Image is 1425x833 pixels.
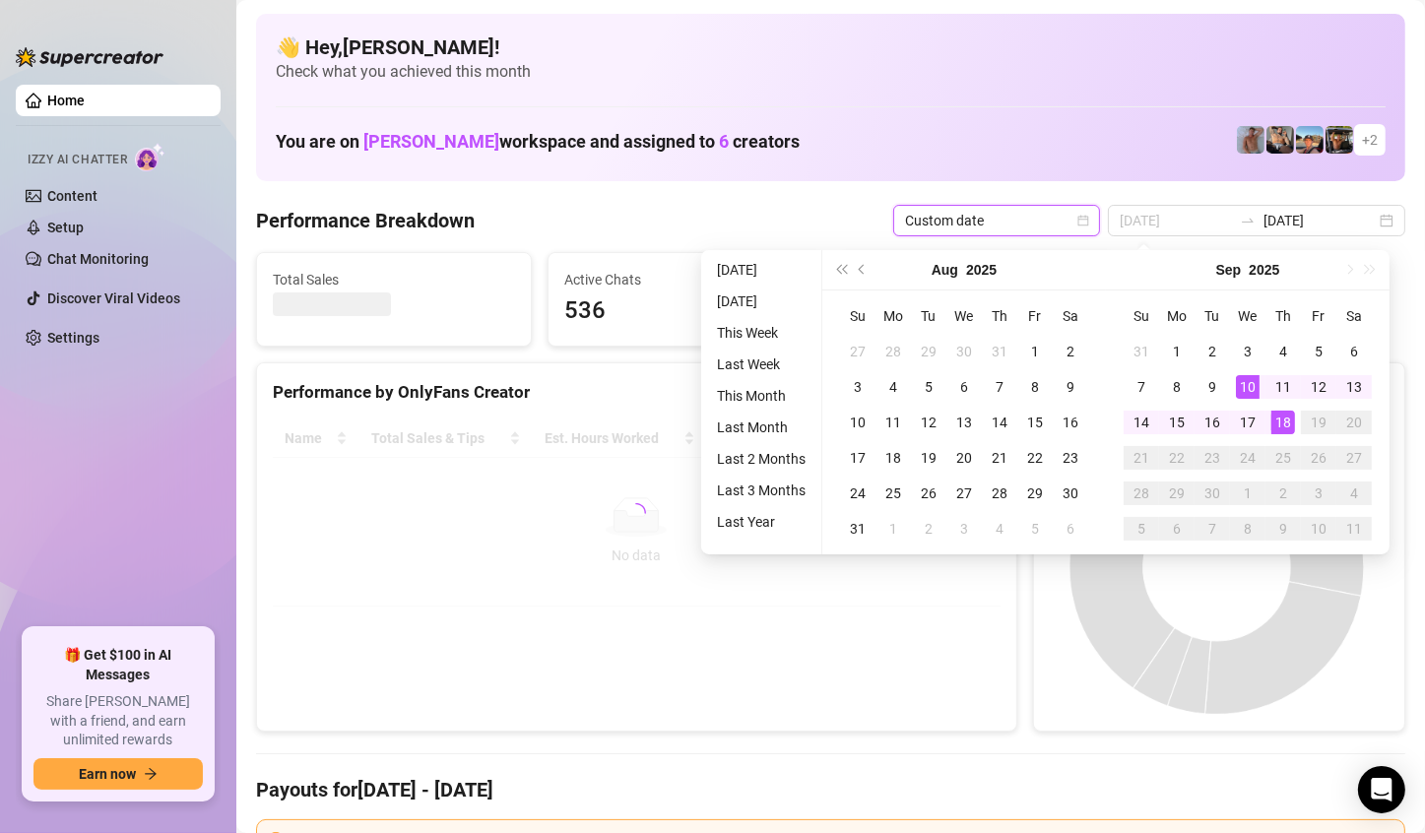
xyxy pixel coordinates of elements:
[1336,511,1372,546] td: 2025-10-11
[1236,411,1260,434] div: 17
[33,758,203,790] button: Earn nowarrow-right
[709,416,813,439] li: Last Month
[1159,440,1195,476] td: 2025-09-22
[1017,405,1053,440] td: 2025-08-15
[28,151,127,169] span: Izzy AI Chatter
[911,405,946,440] td: 2025-08-12
[1271,481,1295,505] div: 2
[1165,340,1189,363] div: 1
[875,334,911,369] td: 2025-07-28
[840,440,875,476] td: 2025-08-17
[1165,411,1189,434] div: 15
[881,517,905,541] div: 1
[709,258,813,282] li: [DATE]
[1017,511,1053,546] td: 2025-09-05
[1053,369,1088,405] td: 2025-08-09
[1165,517,1189,541] div: 6
[840,405,875,440] td: 2025-08-10
[625,502,647,524] span: loading
[1236,375,1260,399] div: 10
[881,446,905,470] div: 18
[363,131,499,152] span: [PERSON_NAME]
[881,340,905,363] div: 28
[276,131,800,153] h1: You are on workspace and assigned to creators
[1017,334,1053,369] td: 2025-08-01
[1023,481,1047,505] div: 29
[1236,517,1260,541] div: 8
[1307,375,1330,399] div: 12
[1301,440,1336,476] td: 2025-09-26
[1130,446,1153,470] div: 21
[1236,340,1260,363] div: 3
[1124,476,1159,511] td: 2025-09-28
[1342,340,1366,363] div: 6
[1124,405,1159,440] td: 2025-09-14
[1200,340,1224,363] div: 2
[1017,298,1053,334] th: Fr
[1236,481,1260,505] div: 1
[1195,334,1230,369] td: 2025-09-02
[1265,298,1301,334] th: Th
[881,411,905,434] div: 11
[1230,511,1265,546] td: 2025-10-08
[1271,517,1295,541] div: 9
[952,340,976,363] div: 30
[1301,511,1336,546] td: 2025-10-10
[911,511,946,546] td: 2025-09-02
[846,375,870,399] div: 3
[79,766,136,782] span: Earn now
[982,476,1017,511] td: 2025-08-28
[1059,517,1082,541] div: 6
[1230,405,1265,440] td: 2025-09-17
[946,334,982,369] td: 2025-07-30
[875,511,911,546] td: 2025-09-01
[1159,334,1195,369] td: 2025-09-01
[1195,298,1230,334] th: Tu
[988,481,1011,505] div: 28
[1124,440,1159,476] td: 2025-09-21
[982,298,1017,334] th: Th
[1059,340,1082,363] div: 2
[1165,481,1189,505] div: 29
[911,369,946,405] td: 2025-08-05
[1053,440,1088,476] td: 2025-08-23
[911,476,946,511] td: 2025-08-26
[1336,405,1372,440] td: 2025-09-20
[846,411,870,434] div: 10
[966,250,997,289] button: Choose a year
[1265,334,1301,369] td: 2025-09-04
[917,375,940,399] div: 5
[1265,511,1301,546] td: 2025-10-09
[1307,481,1330,505] div: 3
[946,405,982,440] td: 2025-08-13
[47,290,180,306] a: Discover Viral Videos
[911,298,946,334] th: Tu
[1200,481,1224,505] div: 30
[911,334,946,369] td: 2025-07-29
[840,511,875,546] td: 2025-08-31
[1053,511,1088,546] td: 2025-09-06
[256,207,475,234] h4: Performance Breakdown
[1124,298,1159,334] th: Su
[1195,440,1230,476] td: 2025-09-23
[932,250,958,289] button: Choose a month
[1159,476,1195,511] td: 2025-09-29
[1130,517,1153,541] div: 5
[1124,369,1159,405] td: 2025-09-07
[1362,129,1378,151] span: + 2
[1240,213,1256,228] span: swap-right
[982,369,1017,405] td: 2025-08-07
[144,767,158,781] span: arrow-right
[1230,334,1265,369] td: 2025-09-03
[1342,517,1366,541] div: 11
[709,289,813,313] li: [DATE]
[709,447,813,471] li: Last 2 Months
[276,61,1386,83] span: Check what you achieved this month
[852,250,874,289] button: Previous month (PageUp)
[1216,250,1242,289] button: Choose a month
[1230,476,1265,511] td: 2025-10-01
[1053,476,1088,511] td: 2025-08-30
[1265,369,1301,405] td: 2025-09-11
[1336,298,1372,334] th: Sa
[982,334,1017,369] td: 2025-07-31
